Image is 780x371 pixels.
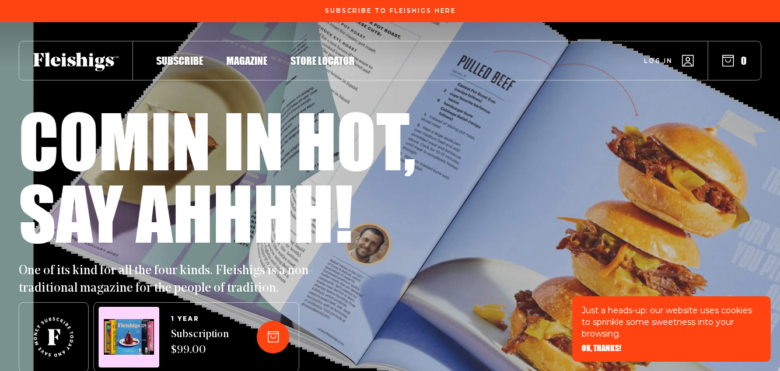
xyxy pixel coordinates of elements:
p: One of its kind for all the four kinds. Fleishigs is a non-traditional magazine for the people of... [19,262,322,297]
img: Magazines image [104,319,154,355]
span: Subscribe To Fleishigs Here [325,8,456,15]
span: Magazine [226,54,267,67]
span: Subscription $99.00 [171,327,229,359]
a: Store locator [291,52,355,68]
h1: Comin in hot, [19,104,416,176]
a: Subscribe [156,52,203,68]
span: Subscribe [156,54,203,67]
span: Log in [644,57,673,65]
button: OK, THANKS! [582,344,621,352]
p: Just a heads-up: our website uses cookies to sprinkle some sweetness into your browsing. [582,304,761,339]
span: Store locator [291,54,355,67]
a: Log in [644,55,694,66]
a: Subscribe To Fleishigs Here [323,8,458,13]
span: 1 YEAR [171,316,229,323]
button: 0 [722,54,747,67]
a: Magazine [226,52,267,68]
a: 1 YEARSubscription $99.00 [171,316,229,359]
h1: Say ahhhh! [19,176,353,249]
